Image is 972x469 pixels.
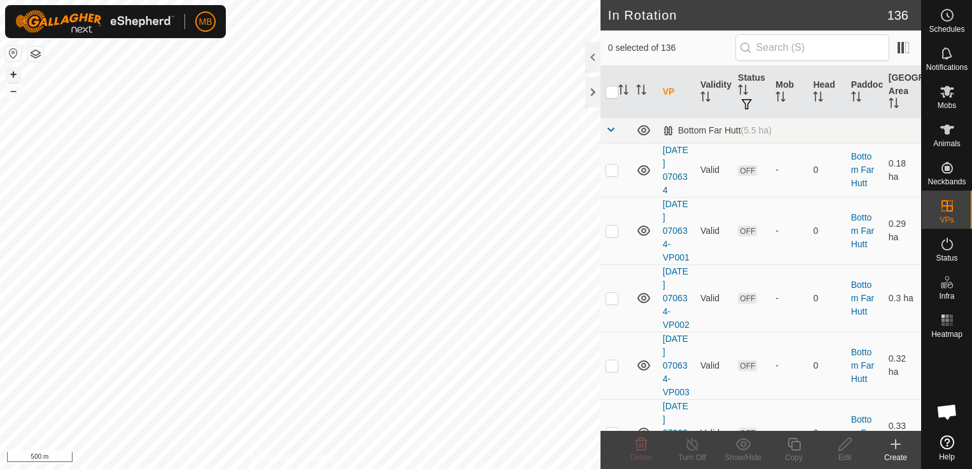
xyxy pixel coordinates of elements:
td: Valid [695,197,733,264]
p-sorticon: Activate to sort [813,93,823,104]
td: 0 [808,332,845,399]
a: Bottom Far Hutt [851,414,875,451]
p-sorticon: Activate to sort [618,86,628,97]
button: + [6,67,21,82]
a: [DATE] 070634-VP002 [663,266,690,330]
div: - [775,224,803,238]
td: 0.33 ha [884,399,921,466]
div: Create [870,452,921,463]
span: Schedules [929,25,964,33]
p-sorticon: Activate to sort [636,86,646,97]
span: 0 selected of 136 [608,41,735,55]
th: Mob [770,66,808,118]
span: OFF [738,165,757,176]
span: Notifications [926,64,968,71]
span: OFF [738,360,757,371]
th: Head [808,66,845,118]
div: Edit [819,452,870,463]
div: Show/Hide [718,452,768,463]
div: Bottom Far Hutt [663,125,772,136]
a: Privacy Policy [250,452,298,464]
td: 0 [808,197,845,264]
p-sorticon: Activate to sort [889,100,899,110]
th: Paddock [846,66,884,118]
p-sorticon: Activate to sort [738,86,748,97]
span: OFF [738,293,757,304]
th: Validity [695,66,733,118]
span: Mobs [938,102,956,109]
button: Reset Map [6,46,21,61]
span: OFF [738,428,757,438]
th: [GEOGRAPHIC_DATA] Area [884,66,921,118]
span: (5.5 ha) [741,125,772,135]
td: 0.3 ha [884,264,921,332]
a: Bottom Far Hutt [851,212,875,249]
img: Gallagher Logo [15,10,174,33]
button: Map Layers [28,46,43,62]
div: - [775,292,803,305]
a: [DATE] 070634 [663,145,688,195]
span: Neckbands [927,178,966,186]
td: 0.18 ha [884,143,921,197]
div: - [775,359,803,372]
td: 0 [808,264,845,332]
span: OFF [738,226,757,236]
div: Copy [768,452,819,463]
a: [DATE] 070634-VP003 [663,334,690,397]
div: Open chat [928,393,966,431]
td: Valid [695,399,733,466]
td: Valid [695,332,733,399]
p-sorticon: Activate to sort [851,93,861,104]
span: Delete [630,453,653,462]
a: Bottom Far Hutt [851,347,875,384]
span: Status [936,254,957,262]
td: 0.32 ha [884,332,921,399]
span: 136 [887,6,908,25]
td: 0 [808,399,845,466]
button: – [6,83,21,99]
td: Valid [695,264,733,332]
div: - [775,426,803,440]
a: Bottom Far Hutt [851,151,875,188]
span: Infra [939,292,954,300]
a: [DATE] 070634-VP004 [663,401,690,465]
p-sorticon: Activate to sort [775,93,786,104]
a: Help [922,430,972,466]
p-sorticon: Activate to sort [700,93,711,104]
div: Turn Off [667,452,718,463]
input: Search (S) [735,34,889,61]
a: Contact Us [313,452,351,464]
td: 0.29 ha [884,197,921,264]
div: - [775,163,803,177]
span: Help [939,453,955,461]
th: VP [658,66,695,118]
th: Status [733,66,770,118]
span: Heatmap [931,330,962,338]
a: [DATE] 070634-VP001 [663,199,690,262]
span: Animals [933,140,961,147]
h2: In Rotation [608,8,887,23]
span: VPs [940,216,954,224]
a: Bottom Far Hutt [851,280,875,316]
td: 0 [808,143,845,197]
span: MB [199,15,212,29]
td: Valid [695,143,733,197]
